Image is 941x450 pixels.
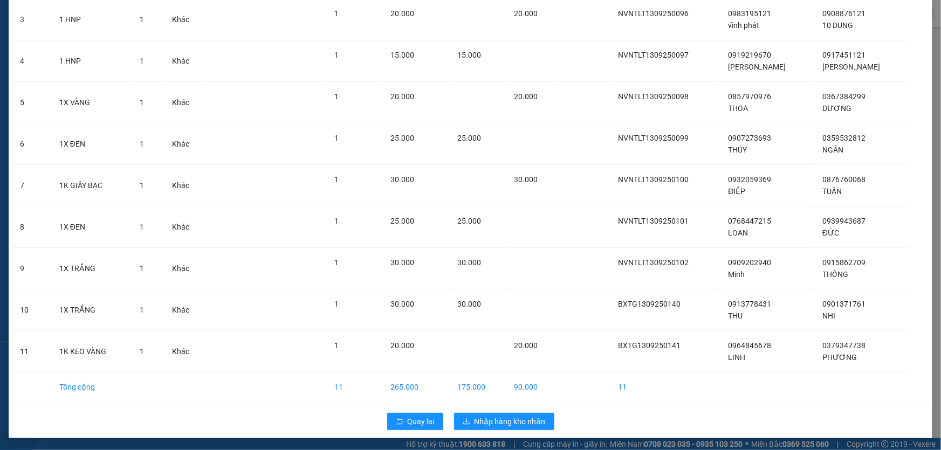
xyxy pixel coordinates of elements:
[164,289,207,331] td: Khác
[408,416,435,427] span: Quay lại
[514,9,538,18] span: 20.000
[729,63,786,71] span: [PERSON_NAME]
[457,51,481,59] span: 15.000
[822,51,866,59] span: 0917451121
[51,123,131,165] td: 1X ĐEN
[164,165,207,206] td: Khác
[514,341,538,350] span: 20.000
[822,63,880,71] span: [PERSON_NAME]
[51,372,131,402] td: Tổng cộng
[51,82,131,123] td: 1X VÀNG
[618,217,689,225] span: NVNTLT1309250101
[140,264,144,273] span: 1
[729,270,745,279] span: Minh
[51,165,131,206] td: 1K GIẤY BẠC
[618,51,689,59] span: NVNTLT1309250097
[822,270,848,279] span: THÔNG
[729,92,772,101] span: 0857970976
[334,258,339,267] span: 1
[729,311,743,320] span: THU
[11,331,51,372] td: 11
[506,372,557,402] td: 90.000
[729,229,748,237] span: LOAN
[164,40,207,82] td: Khác
[140,15,144,24] span: 1
[140,98,144,107] span: 1
[51,40,131,82] td: 1 HNP
[51,289,131,331] td: 1X TRẮNG
[822,341,866,350] span: 0379347738
[51,206,131,248] td: 1X ĐEN
[11,82,51,123] td: 5
[334,341,339,350] span: 1
[390,134,414,142] span: 25.000
[11,165,51,206] td: 7
[390,51,414,59] span: 15.000
[334,51,339,59] span: 1
[729,175,772,184] span: 0932059369
[822,353,857,362] span: PHƯƠNG
[729,21,760,30] span: vĩnh phát
[457,217,481,225] span: 25.000
[618,9,689,18] span: NVNTLT1309250096
[334,175,339,184] span: 1
[51,331,131,372] td: 1K KEO VÀNG
[729,341,772,350] span: 0964845678
[334,134,339,142] span: 1
[729,187,746,196] span: ĐIỆP
[475,416,546,427] span: Nhập hàng kho nhận
[729,258,772,267] span: 0909202940
[164,123,207,165] td: Khác
[11,40,51,82] td: 4
[390,92,414,101] span: 20.000
[390,9,414,18] span: 20.000
[387,413,443,430] button: rollbackQuay lại
[334,9,339,18] span: 1
[618,258,689,267] span: NVNTLT1309250102
[140,140,144,148] span: 1
[382,372,449,402] td: 265.000
[390,217,414,225] span: 25.000
[618,134,689,142] span: NVNTLT1309250099
[729,51,772,59] span: 0919219670
[822,104,851,113] span: DƯƠNG
[164,82,207,123] td: Khác
[390,341,414,350] span: 20.000
[390,175,414,184] span: 30.000
[457,134,481,142] span: 25.000
[822,9,866,18] span: 0908876121
[618,341,681,350] span: BXTG1309250141
[11,206,51,248] td: 8
[140,306,144,314] span: 1
[457,300,481,308] span: 30.000
[326,372,382,402] td: 11
[140,347,144,356] span: 1
[449,372,505,402] td: 175.000
[140,223,144,231] span: 1
[11,289,51,331] td: 10
[822,300,866,308] span: 0901371761
[822,146,843,154] span: NGÂN
[822,187,842,196] span: TUẤN
[618,300,681,308] span: BXTG1309250140
[514,175,538,184] span: 30.000
[334,217,339,225] span: 1
[164,331,207,372] td: Khác
[609,372,720,402] td: 11
[822,134,866,142] span: 0359532812
[390,300,414,308] span: 30.000
[11,123,51,165] td: 6
[334,300,339,308] span: 1
[822,175,866,184] span: 0876760068
[729,134,772,142] span: 0907273693
[164,248,207,289] td: Khác
[729,146,747,154] span: THÚY
[334,92,339,101] span: 1
[618,175,689,184] span: NVNTLT1309250100
[140,181,144,190] span: 1
[822,229,839,237] span: ĐỨC
[729,217,772,225] span: 0768447215
[729,353,746,362] span: LINH
[514,92,538,101] span: 20.000
[618,92,689,101] span: NVNTLT1309250098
